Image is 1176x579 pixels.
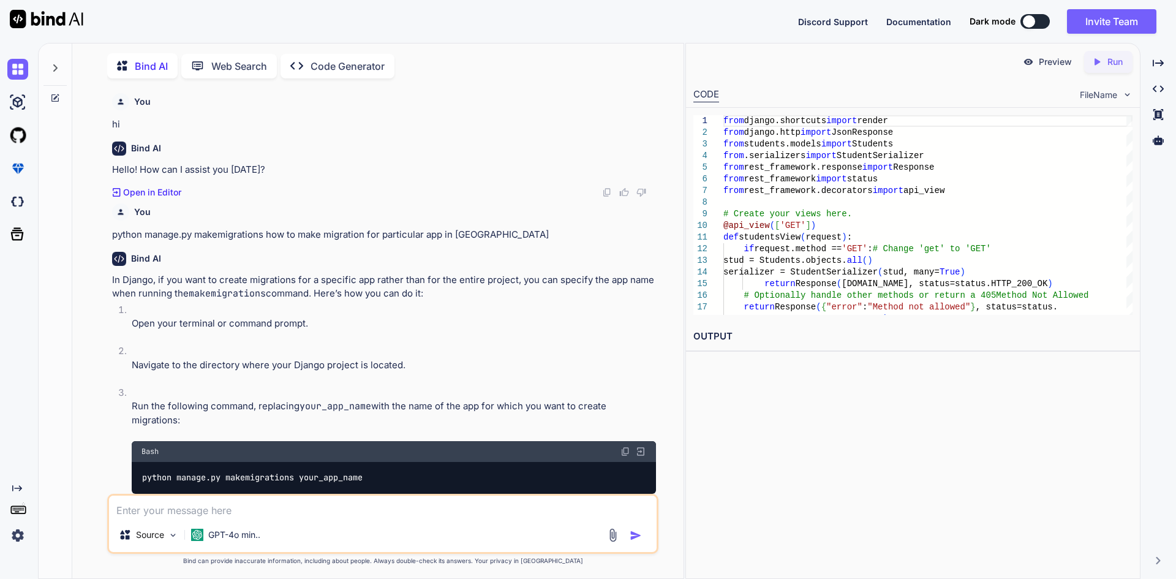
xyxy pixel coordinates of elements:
[754,244,842,254] span: request.method ==
[693,150,707,162] div: 4
[842,244,867,254] span: 'GET'
[795,279,836,289] span: Response
[883,267,939,277] span: stud, many=
[1080,89,1117,101] span: FileName
[630,529,642,542] img: icon
[7,92,28,113] img: ai-studio
[867,244,872,254] span: :
[826,116,857,126] span: import
[780,221,805,230] span: 'GET'
[191,529,203,541] img: GPT-4o mini
[1067,9,1156,34] button: Invite Team
[693,243,707,255] div: 12
[723,267,878,277] span: serializer = StudentSerializer
[886,15,951,28] button: Documentation
[846,232,851,242] span: :
[872,244,990,254] span: # Change 'get' to 'GET'
[10,10,83,28] img: Bind AI
[131,142,161,154] h6: Bind AI
[211,59,267,74] p: Web Search
[852,139,893,149] span: Students
[693,138,707,150] div: 3
[723,151,744,161] span: from
[693,278,707,290] div: 15
[606,528,620,542] img: attachment
[723,209,852,219] span: # Create your views here.
[744,314,883,324] span: HTTP_405_METHOD_NOT_ALLOWED
[7,59,28,80] img: chat
[693,88,719,102] div: CODE
[693,232,707,243] div: 11
[134,96,151,108] h6: You
[693,267,707,278] div: 14
[636,187,646,197] img: dislike
[862,162,892,172] span: import
[132,317,656,331] p: Open your terminal or command prompt.
[816,174,846,184] span: import
[970,15,1016,28] span: Dark mode
[693,115,707,127] div: 1
[883,314,888,324] span: )
[7,125,28,146] img: githubLight
[168,530,178,540] img: Pick Models
[693,220,707,232] div: 10
[693,208,707,220] div: 9
[996,290,1088,300] span: Method Not Allowed
[141,471,364,484] code: python manage.py makemigrations your_app_name
[837,279,842,289] span: (
[903,186,944,195] span: api_view
[1023,56,1034,67] img: preview
[7,525,28,546] img: settings
[135,59,168,74] p: Bind AI
[112,228,656,242] p: python manage.py makemigrations how to make migration for particular app in [GEOGRAPHIC_DATA]
[619,187,629,197] img: like
[1107,56,1123,68] p: Run
[775,302,816,312] span: Response
[208,529,260,541] p: GPT-4o min..
[886,17,951,27] span: Documentation
[693,301,707,313] div: 17
[693,162,707,173] div: 5
[693,290,707,301] div: 16
[867,302,970,312] span: "Method not allowed"
[816,302,821,312] span: (
[635,446,646,457] img: Open in Browser
[693,197,707,208] div: 8
[893,162,934,172] span: Response
[744,244,754,254] span: if
[134,206,151,218] h6: You
[837,151,924,161] span: StudentSerializer
[693,127,707,138] div: 2
[693,173,707,185] div: 6
[769,221,774,230] span: (
[723,116,744,126] span: from
[878,267,883,277] span: (
[1047,279,1052,289] span: )
[975,302,1057,312] span: , status=status.
[862,255,867,265] span: (
[805,232,842,242] span: request
[620,447,630,456] img: copy
[300,400,371,412] code: your_app_name
[744,127,800,137] span: django.http
[744,174,816,184] span: rest_framework
[723,174,744,184] span: from
[764,279,795,289] span: return
[723,255,847,265] span: stud = Students.objects.
[801,232,805,242] span: (
[132,399,656,427] p: Run the following command, replacing with the name of the app for which you want to create migrat...
[798,17,868,27] span: Discord Support
[857,116,888,126] span: render
[686,322,1140,351] h2: OUTPUT
[723,162,744,172] span: from
[189,287,266,300] code: makemigrations
[970,302,975,312] span: }
[723,186,744,195] span: from
[821,139,851,149] span: import
[798,15,868,28] button: Discord Support
[693,255,707,267] div: 13
[805,221,810,230] span: ]
[940,267,960,277] span: True
[107,556,658,566] p: Bind can provide inaccurate information, including about people. Always double-check its answers....
[872,186,903,195] span: import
